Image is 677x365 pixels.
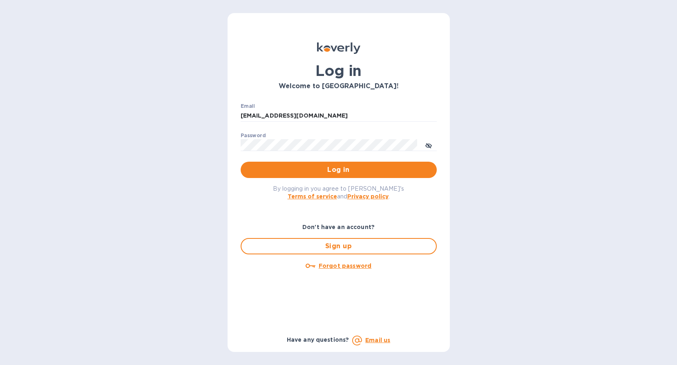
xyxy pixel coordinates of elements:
[273,185,404,200] span: By logging in you agree to [PERSON_NAME]'s and .
[319,263,371,269] u: Forgot password
[347,193,389,200] a: Privacy policy
[287,336,349,343] b: Have any questions?
[302,224,375,230] b: Don't have an account?
[317,42,360,54] img: Koverly
[288,193,337,200] a: Terms of service
[241,133,266,138] label: Password
[241,110,437,122] input: Enter email address
[241,238,437,254] button: Sign up
[241,104,255,109] label: Email
[420,137,437,153] button: toggle password visibility
[241,162,437,178] button: Log in
[241,82,437,90] h3: Welcome to [GEOGRAPHIC_DATA]!
[241,62,437,79] h1: Log in
[365,337,390,343] a: Email us
[248,241,429,251] span: Sign up
[247,165,430,175] span: Log in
